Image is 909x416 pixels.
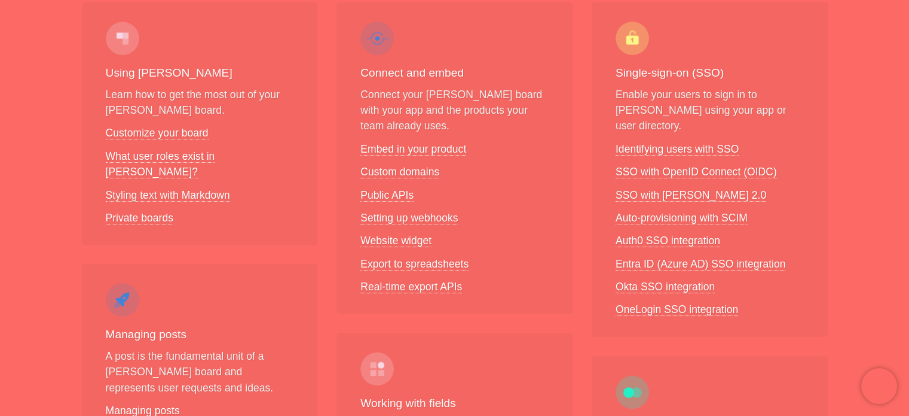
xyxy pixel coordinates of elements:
a: SSO with [PERSON_NAME] 2.0 [616,189,766,202]
a: Private boards [106,212,173,224]
h3: Working with fields [360,395,549,412]
h3: Single-sign-on (SSO) [616,65,804,82]
h3: Connect and embed [360,65,549,82]
p: Enable your users to sign in to [PERSON_NAME] using your app or user directory. [616,87,804,134]
a: Custom domains [360,166,439,178]
a: OneLogin SSO integration [616,303,738,316]
a: Public APIs [360,189,414,202]
a: Setting up webhooks [360,212,458,224]
p: Connect your [PERSON_NAME] board with your app and the products your team already uses. [360,87,549,134]
a: Real-time export APIs [360,281,462,293]
a: Embed in your product [360,143,466,156]
a: Customize your board [106,127,209,139]
a: Auto-provisioning with SCIM [616,212,748,224]
a: Okta SSO integration [616,281,715,293]
iframe: Chatra live chat [861,368,897,404]
h3: Using [PERSON_NAME] [106,65,294,82]
a: Website widget [360,235,431,247]
p: Learn how to get the most out of your [PERSON_NAME] board. [106,87,294,119]
a: SSO with OpenID Connect (OIDC) [616,166,777,178]
a: Export to spreadsheets [360,258,469,271]
a: Auth0 SSO integration [616,235,720,247]
p: A post is the fundamental unit of a [PERSON_NAME] board and represents user requests and ideas. [106,348,294,396]
a: Identifying users with SSO [616,143,739,156]
a: What user roles exist in [PERSON_NAME]? [106,150,215,178]
a: Entra ID (Azure AD) SSO integration [616,258,786,271]
a: Styling text with Markdown [106,189,230,202]
h3: Managing posts [106,326,294,344]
